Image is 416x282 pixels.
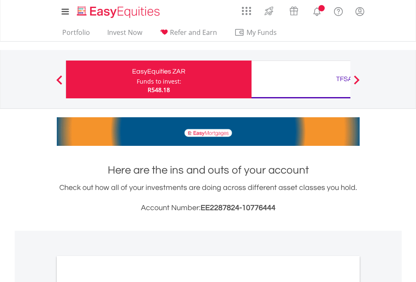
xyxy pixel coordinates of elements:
[262,4,276,18] img: thrive-v2.svg
[348,79,365,88] button: Next
[287,4,301,18] img: vouchers-v2.svg
[71,66,246,77] div: EasyEquities ZAR
[148,86,170,94] span: R548.18
[306,2,328,19] a: Notifications
[57,182,360,214] div: Check out how all of your investments are doing across different asset classes you hold.
[74,2,163,19] a: Home page
[234,27,289,38] span: My Funds
[242,6,251,16] img: grid-menu-icon.svg
[104,28,146,41] a: Invest Now
[57,202,360,214] h3: Account Number:
[156,28,220,41] a: Refer and Earn
[59,28,93,41] a: Portfolio
[170,28,217,37] span: Refer and Earn
[349,2,371,21] a: My Profile
[201,204,276,212] span: EE2287824-10776444
[57,163,360,178] h1: Here are the ins and outs of your account
[236,2,257,16] a: AppsGrid
[328,2,349,19] a: FAQ's and Support
[137,77,181,86] div: Funds to invest:
[51,79,68,88] button: Previous
[75,5,163,19] img: EasyEquities_Logo.png
[57,117,360,146] img: EasyMortage Promotion Banner
[281,2,306,18] a: Vouchers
